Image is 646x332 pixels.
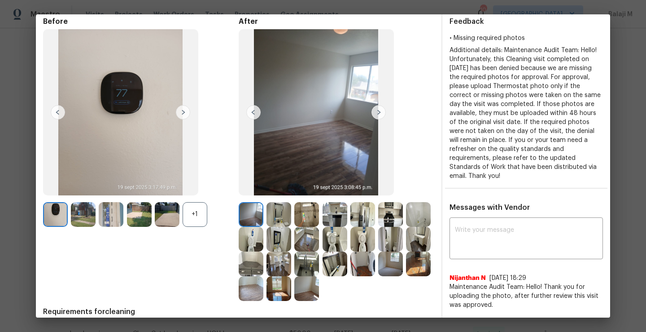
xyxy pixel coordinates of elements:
[371,105,386,120] img: right-chevron-button-url
[239,17,434,26] span: After
[450,35,525,41] span: • Missing required photos
[450,317,503,326] span: [PERSON_NAME]
[450,283,603,310] span: Maintenance Audit Team: Hello! Thank you for uploading the photo, after further review this visit...
[450,18,484,25] span: Feedback
[489,275,526,281] span: [DATE] 18:29
[43,17,239,26] span: Before
[450,274,486,283] span: Nijanthan N
[43,307,434,316] span: Requirements for cleaning
[450,47,601,179] span: Additional details: Maintenance Audit Team: Hello! Unfortunately, this Cleaning visit completed o...
[176,105,190,120] img: right-chevron-button-url
[246,105,261,120] img: left-chevron-button-url
[51,105,65,120] img: left-chevron-button-url
[450,204,530,211] span: Messages with Vendor
[183,202,207,227] div: +1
